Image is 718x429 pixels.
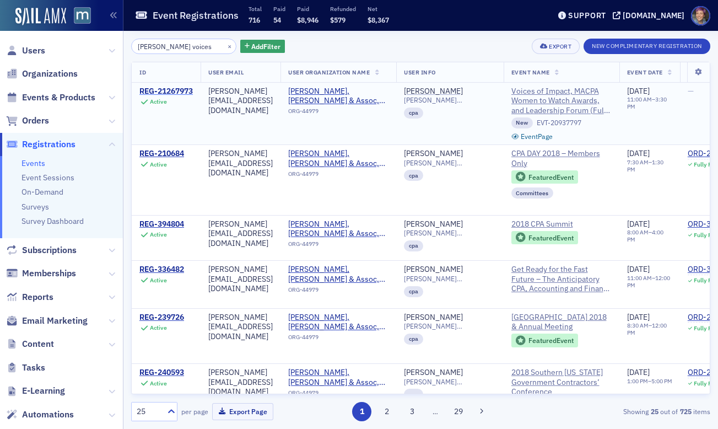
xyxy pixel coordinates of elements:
[627,219,650,229] span: [DATE]
[511,149,612,168] a: CPA DAY 2018 – Members Only
[678,406,693,416] strong: 725
[649,406,660,416] strong: 25
[511,87,612,116] a: Voices of Impact, MACPA Women to Watch Awards, and Leadership Forum (Full Day Attendance)
[137,406,161,417] div: 25
[22,68,78,80] span: Organizations
[273,15,281,24] span: 54
[288,108,388,119] div: ORG-44979
[627,228,663,243] time: 4:00 PM
[21,187,63,197] a: On-Demand
[404,389,423,400] div: cpa
[22,385,65,397] span: E-Learning
[208,149,273,178] div: [PERSON_NAME][EMAIL_ADDRESS][DOMAIN_NAME]
[511,219,612,229] span: 2018 CPA Summit
[6,45,45,57] a: Users
[404,313,463,323] a: [PERSON_NAME]
[150,277,167,284] div: Active
[688,86,694,96] span: —
[288,368,388,387] a: [PERSON_NAME], [PERSON_NAME] & Assoc, CPAs, LLC ([GEOGRAPHIC_DATA], [GEOGRAPHIC_DATA])
[404,322,496,330] span: [PERSON_NAME][EMAIL_ADDRESS][DOMAIN_NAME]
[212,403,273,420] button: Export Page
[208,313,273,342] div: [PERSON_NAME][EMAIL_ADDRESS][DOMAIN_NAME]
[208,265,273,294] div: [PERSON_NAME][EMAIL_ADDRESS][DOMAIN_NAME]
[288,219,388,239] span: Askey, Askey & Assoc, CPAs, LLC (Leonardtown, MD)
[150,231,167,238] div: Active
[139,313,184,323] a: REG-239726
[627,158,663,173] time: 1:30 PM
[627,95,652,103] time: 11:00 AM
[22,362,45,374] span: Tasks
[627,95,667,110] time: 3:30 PM
[404,149,463,159] a: [PERSON_NAME]
[330,5,356,13] p: Refunded
[288,170,388,181] div: ORG-44979
[288,149,388,168] span: Askey, Askey & Assoc, CPAs, LLC (Leonardtown, MD)
[153,9,239,22] h1: Event Registrations
[511,265,612,294] span: Get Ready for the Fast Future – The Anticipatory CPA, Accounting and Finance Professional- (FREE ...
[613,12,688,19] button: [DOMAIN_NAME]
[511,187,554,199] div: Committees
[532,39,580,54] button: Export
[368,5,389,13] p: Net
[288,240,388,251] div: ORG-44979
[288,313,388,332] a: [PERSON_NAME], [PERSON_NAME] & Assoc, CPAs, LLC ([GEOGRAPHIC_DATA], [GEOGRAPHIC_DATA])
[6,92,95,104] a: Events & Products
[139,265,184,275] a: REG-336482
[511,313,612,332] span: Spring Town Hall 2018 & Annual Meeting
[273,5,285,13] p: Paid
[288,87,388,106] a: [PERSON_NAME], [PERSON_NAME] & Assoc, CPAs, LLC ([GEOGRAPHIC_DATA], [GEOGRAPHIC_DATA])
[139,68,146,76] span: ID
[225,41,235,51] button: ×
[22,267,76,280] span: Memberships
[377,402,397,421] button: 2
[6,291,53,303] a: Reports
[404,87,463,96] div: [PERSON_NAME]
[21,173,74,183] a: Event Sessions
[428,406,443,416] span: …
[404,219,463,229] a: [PERSON_NAME]
[627,275,672,289] div: –
[511,231,579,245] div: Featured Event
[511,334,579,347] div: Featured Event
[6,409,74,421] a: Automations
[404,265,463,275] div: [PERSON_NAME]
[404,378,496,386] span: [PERSON_NAME][EMAIL_ADDRESS][DOMAIN_NAME]
[627,86,650,96] span: [DATE]
[352,402,371,421] button: 1
[15,8,66,25] a: SailAMX
[404,170,423,181] div: cpa
[691,6,710,25] span: Profile
[251,41,280,51] span: Add Filter
[6,385,65,397] a: E-Learning
[627,367,650,377] span: [DATE]
[568,10,606,20] div: Support
[404,368,463,378] a: [PERSON_NAME]
[627,274,652,282] time: 11:00 AM
[22,291,53,303] span: Reports
[297,5,318,13] p: Paid
[627,148,650,158] span: [DATE]
[404,108,423,119] div: cpa
[297,15,318,24] span: $8,946
[404,96,496,104] span: [PERSON_NAME][EMAIL_ADDRESS][DOMAIN_NAME]
[528,174,574,180] div: Featured Event
[139,368,184,378] a: REG-240593
[139,87,193,96] a: REG-21267973
[6,267,76,280] a: Memberships
[288,313,388,332] span: Askey, Askey & Assoc, CPAs, LLC (Leonardtown, MD)
[627,321,667,336] time: 12:00 PM
[6,315,88,327] a: Email Marketing
[627,377,648,385] time: 1:00 PM
[131,39,236,54] input: Search…
[627,158,649,166] time: 7:30 AM
[511,132,553,141] a: EventPage
[627,96,672,110] div: –
[150,380,167,387] div: Active
[74,7,91,24] img: SailAMX
[627,229,672,243] div: –
[6,338,54,350] a: Content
